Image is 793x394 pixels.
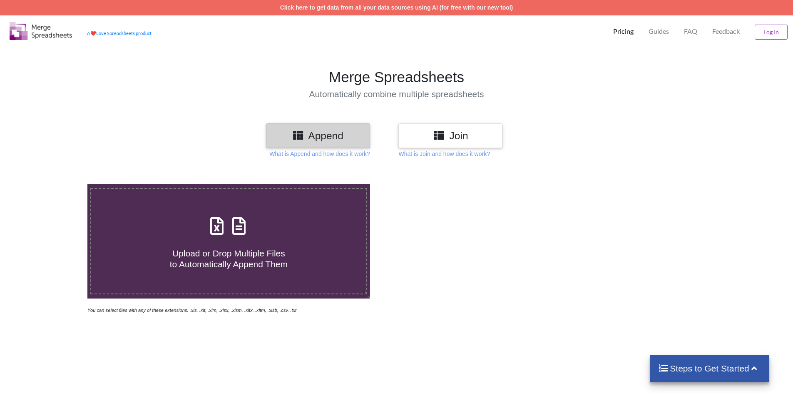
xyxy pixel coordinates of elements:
p: What is Join and how does it work? [398,150,490,158]
i: You can select files with any of these extensions: .xls, .xlt, .xlm, .xlsx, .xlsm, .xltx, .xltm, ... [87,308,296,313]
span: Feedback [712,28,740,35]
span: Upload or Drop Multiple Files to Automatically Append Them [170,248,288,269]
span: heart [90,30,96,36]
h3: Append [272,130,364,142]
p: What is Append and how does it work? [269,150,370,158]
h4: Steps to Get Started [658,363,761,374]
button: Log In [755,25,788,40]
p: FAQ [684,27,697,36]
p: Guides [649,27,669,36]
h3: Join [405,130,496,142]
img: Logo.png [10,22,72,40]
a: Click here to get data from all your data sources using AI (for free with our new tool) [280,4,513,11]
p: Pricing [613,27,634,36]
a: AheartLove Spreadsheets product [87,30,152,36]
